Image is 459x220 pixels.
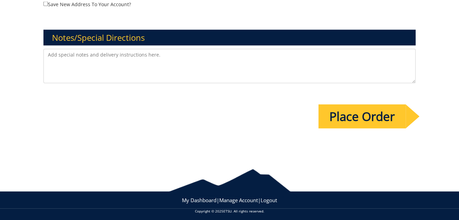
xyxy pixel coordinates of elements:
a: ETSU [223,209,232,213]
h3: Notes/Special Directions [43,30,416,46]
a: My Dashboard [182,197,217,204]
a: Logout [261,197,277,204]
input: Place Order [318,105,406,129]
a: Manage Account [219,197,258,204]
input: Save new address to your account? [43,2,48,6]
